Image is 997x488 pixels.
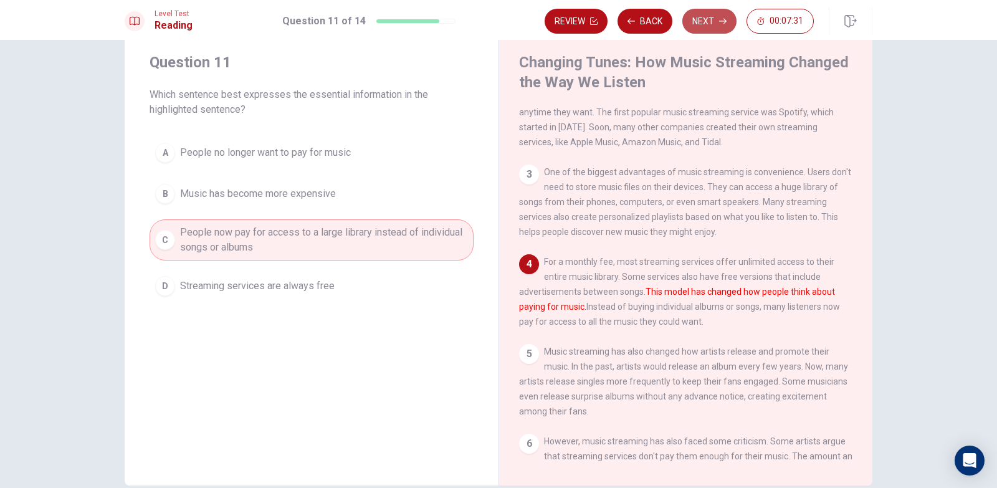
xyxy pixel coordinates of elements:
span: Streaming services are always free [180,279,335,294]
span: Music streaming has also changed how artists release and promote their music. In the past, artist... [519,347,848,416]
div: B [155,184,175,204]
span: People no longer want to pay for music [180,145,351,160]
button: CPeople now pay for access to a large library instead of individual songs or albums [150,219,474,261]
button: 00:07:31 [747,9,814,34]
span: Which sentence best expresses the essential information in the highlighted sentence? [150,87,474,117]
h1: Reading [155,18,193,33]
h4: Changing Tunes: How Music Streaming Changed the Way We Listen [519,52,849,92]
span: People now pay for access to a large library instead of individual songs or albums [180,225,468,255]
h1: Question 11 of 14 [282,14,366,29]
button: Review [545,9,608,34]
div: 5 [519,344,539,364]
span: Music has become more expensive [180,186,336,201]
span: Level Test [155,9,193,18]
div: A [155,143,175,163]
button: DStreaming services are always free [150,270,474,302]
div: 6 [519,434,539,454]
button: Back [618,9,672,34]
span: For a monthly fee, most streaming services offer unlimited access to their entire music library. ... [519,257,840,327]
span: One of the biggest advantages of music streaming is convenience. Users don't need to store music ... [519,167,851,237]
button: APeople no longer want to pay for music [150,137,474,168]
div: C [155,230,175,250]
font: This model has changed how people think about paying for music. [519,287,835,312]
span: Music streaming services let people listen to millions of songs over the internet. Instead of own... [519,77,834,147]
div: 3 [519,165,539,184]
div: D [155,276,175,296]
h4: Question 11 [150,52,474,72]
button: Next [682,9,737,34]
div: Open Intercom Messenger [955,446,985,476]
div: 4 [519,254,539,274]
button: BMusic has become more expensive [150,178,474,209]
span: 00:07:31 [770,16,803,26]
